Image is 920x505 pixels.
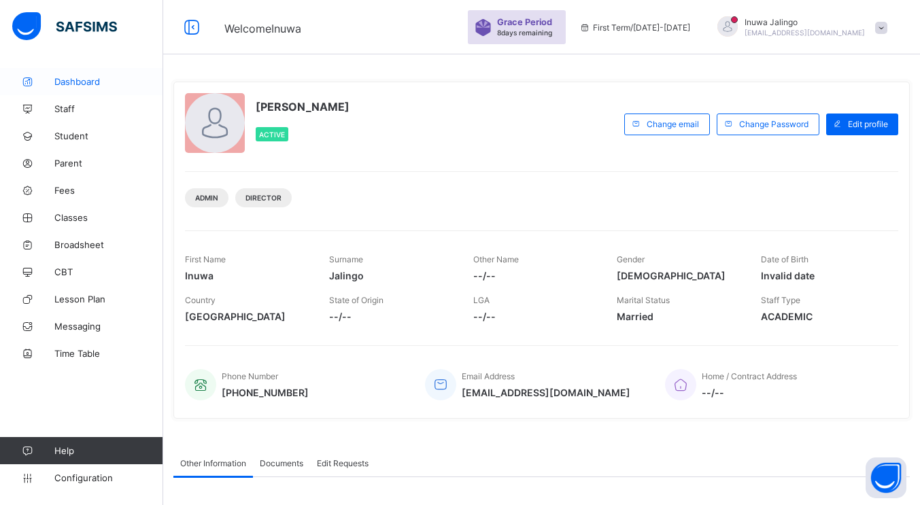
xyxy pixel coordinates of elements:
[761,254,808,264] span: Date of Birth
[256,100,350,114] span: [PERSON_NAME]
[329,311,453,322] span: --/--
[54,321,163,332] span: Messaging
[745,17,865,27] span: Inuwa Jalingo
[462,387,630,398] span: [EMAIL_ADDRESS][DOMAIN_NAME]
[473,270,597,281] span: --/--
[702,387,797,398] span: --/--
[848,119,888,129] span: Edit profile
[761,270,885,281] span: Invalid date
[497,17,552,27] span: Grace Period
[54,266,163,277] span: CBT
[761,295,800,305] span: Staff Type
[224,22,301,35] span: Welcome Inuwa
[761,311,885,322] span: ACADEMIC
[739,119,808,129] span: Change Password
[185,254,226,264] span: First Name
[617,270,740,281] span: [DEMOGRAPHIC_DATA]
[473,295,490,305] span: LGA
[54,76,163,87] span: Dashboard
[617,311,740,322] span: Married
[54,103,163,114] span: Staff
[54,348,163,359] span: Time Table
[647,119,699,129] span: Change email
[497,29,552,37] span: 8 days remaining
[185,270,309,281] span: Inuwa
[54,212,163,223] span: Classes
[54,239,163,250] span: Broadsheet
[12,12,117,41] img: safsims
[180,458,246,468] span: Other Information
[475,19,492,36] img: sticker-purple.71386a28dfed39d6af7621340158ba97.svg
[54,130,163,141] span: Student
[866,457,906,498] button: Open asap
[702,371,797,381] span: Home / Contract Address
[579,22,690,33] span: session/term information
[329,254,363,264] span: Surname
[245,194,282,202] span: Director
[54,158,163,169] span: Parent
[54,445,163,456] span: Help
[260,458,303,468] span: Documents
[54,185,163,196] span: Fees
[222,387,309,398] span: [PHONE_NUMBER]
[222,371,278,381] span: Phone Number
[329,295,384,305] span: State of Origin
[704,16,894,39] div: InuwaJalingo
[195,194,218,202] span: Admin
[617,254,645,264] span: Gender
[473,254,519,264] span: Other Name
[185,311,309,322] span: [GEOGRAPHIC_DATA]
[617,295,670,305] span: Marital Status
[745,29,865,37] span: [EMAIL_ADDRESS][DOMAIN_NAME]
[54,294,163,304] span: Lesson Plan
[462,371,515,381] span: Email Address
[317,458,369,468] span: Edit Requests
[54,472,163,483] span: Configuration
[329,270,453,281] span: Jalingo
[473,311,597,322] span: --/--
[185,295,216,305] span: Country
[259,130,285,139] span: Active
